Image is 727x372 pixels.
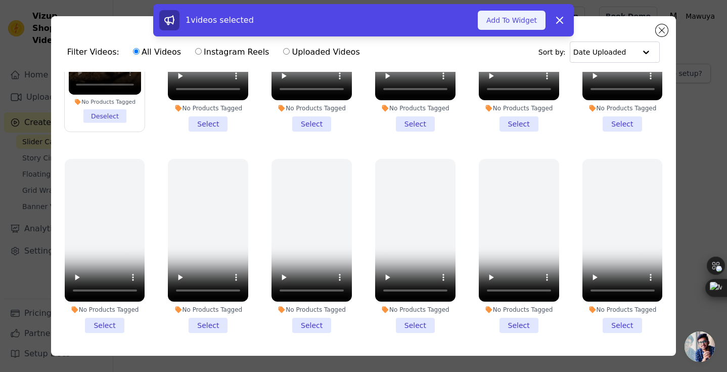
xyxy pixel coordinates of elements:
div: No Products Tagged [65,306,145,314]
div: No Products Tagged [582,306,663,314]
div: No Products Tagged [375,306,456,314]
label: Uploaded Videos [283,46,360,59]
div: Filter Videos: [67,40,366,64]
label: All Videos [132,46,181,59]
div: No Products Tagged [479,306,559,314]
div: No Products Tagged [479,104,559,112]
div: No Products Tagged [375,104,456,112]
div: No Products Tagged [69,98,141,105]
div: No Products Tagged [168,104,248,112]
button: Add To Widget [478,11,546,30]
div: No Products Tagged [271,306,352,314]
div: No Products Tagged [582,104,663,112]
div: No Products Tagged [168,306,248,314]
a: Open chat [685,332,715,362]
div: Sort by: [538,42,660,63]
span: 1 videos selected [186,15,254,25]
div: No Products Tagged [271,104,352,112]
label: Instagram Reels [195,46,269,59]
